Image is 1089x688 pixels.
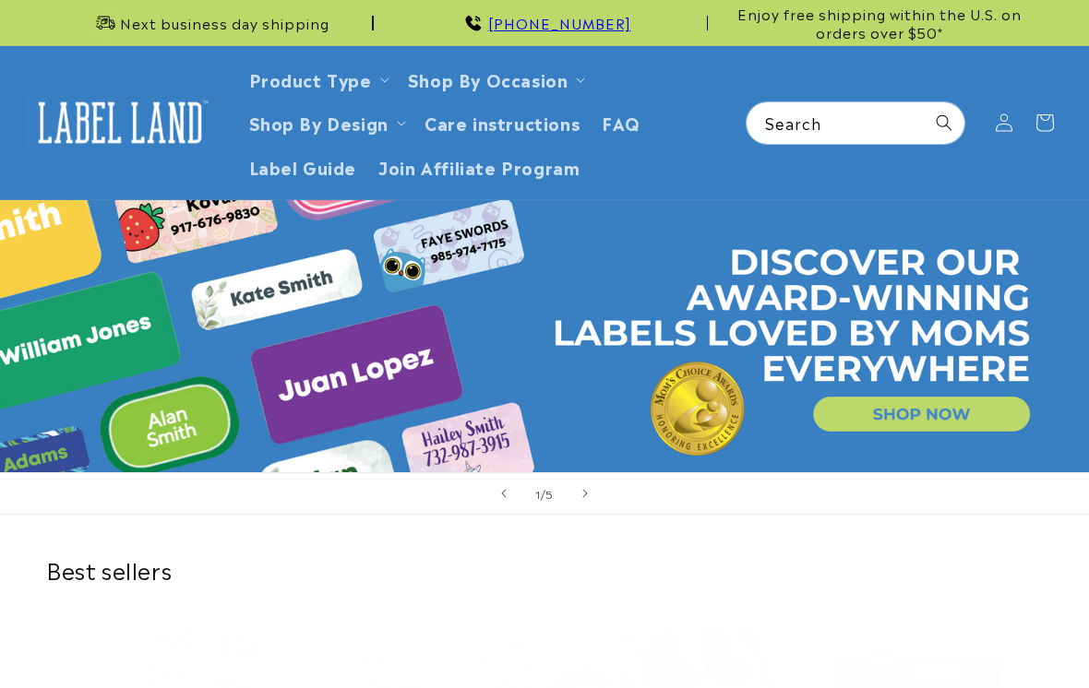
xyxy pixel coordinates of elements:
a: Label Land [21,87,220,158]
a: Shop By Design [249,110,389,135]
span: FAQ [602,112,640,133]
summary: Shop By Design [238,101,413,144]
button: Search [924,102,964,143]
span: 5 [545,484,554,503]
a: FAQ [591,101,652,144]
a: Join Affiliate Program [367,145,591,188]
h2: Best sellers [46,555,1043,584]
span: Next business day shipping [120,14,329,32]
span: 1 [535,484,541,503]
a: Product Type [249,66,372,91]
a: [PHONE_NUMBER] [488,12,631,33]
span: Enjoy free shipping within the U.S. on orders over $50* [715,5,1043,41]
span: Shop By Occasion [408,68,568,89]
button: Previous slide [484,473,524,514]
span: Label Guide [249,156,357,177]
img: Label Land [28,94,212,151]
span: Care instructions [425,112,580,133]
summary: Shop By Occasion [397,57,593,101]
a: Label Guide [238,145,368,188]
a: Care instructions [413,101,591,144]
button: Next slide [565,473,605,514]
span: / [541,484,546,503]
summary: Product Type [238,57,397,101]
span: Join Affiliate Program [378,156,580,177]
